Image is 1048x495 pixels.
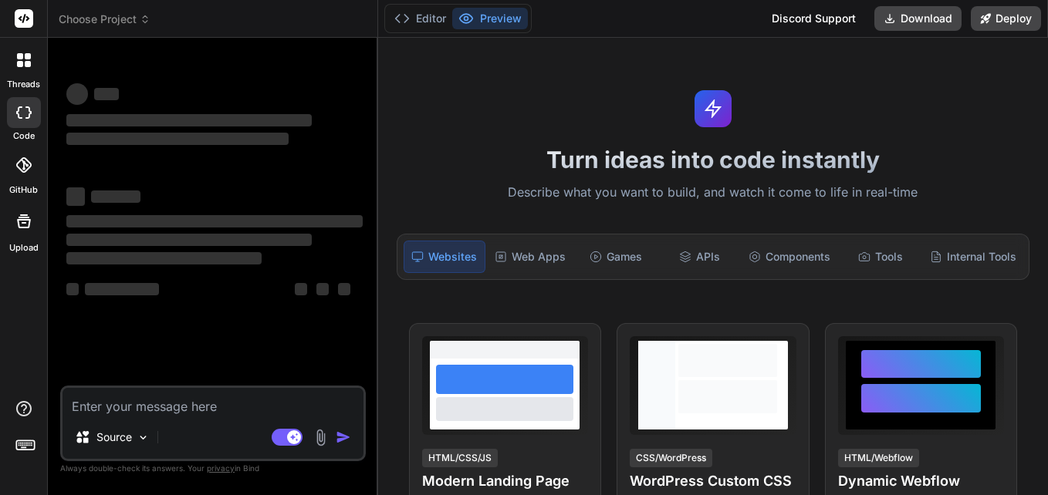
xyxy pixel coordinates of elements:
[971,6,1041,31] button: Deploy
[924,241,1023,273] div: Internal Tools
[66,114,312,126] span: ‌
[874,6,962,31] button: Download
[96,429,132,445] p: Source
[387,146,1039,173] h1: Turn ideas into code instantly
[60,461,366,476] p: Always double-check its answers. Your in Bind
[404,241,486,273] div: Websites
[489,241,572,273] div: Web Apps
[422,449,498,467] div: HTML/CSS/JS
[316,283,329,295] span: ‌
[336,429,351,445] img: icon
[59,12,150,27] span: Choose Project
[742,241,837,273] div: Components
[295,283,307,295] span: ‌
[338,283,350,295] span: ‌
[207,463,235,473] span: privacy
[66,252,262,264] span: ‌
[66,187,85,206] span: ‌
[422,470,588,492] h4: Modern Landing Page
[630,470,796,492] h4: WordPress Custom CSS
[94,88,119,100] span: ‌
[66,234,312,246] span: ‌
[7,78,40,91] label: threads
[13,130,35,143] label: code
[9,241,39,254] label: Upload
[388,8,452,29] button: Editor
[66,283,79,295] span: ‌
[387,183,1039,203] p: Describe what you want to build, and watch it come to life in real-time
[312,429,330,446] img: attachment
[452,8,528,29] button: Preview
[66,215,363,227] span: ‌
[66,83,88,105] span: ‌
[762,6,865,31] div: Discord Support
[85,283,159,295] span: ‌
[137,431,150,444] img: Pick Models
[575,241,656,273] div: Games
[630,449,712,467] div: CSS/WordPress
[659,241,740,273] div: APIs
[66,133,289,145] span: ‌
[91,190,140,203] span: ‌
[838,449,919,467] div: HTML/Webflow
[9,184,38,197] label: GitHub
[840,241,921,273] div: Tools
